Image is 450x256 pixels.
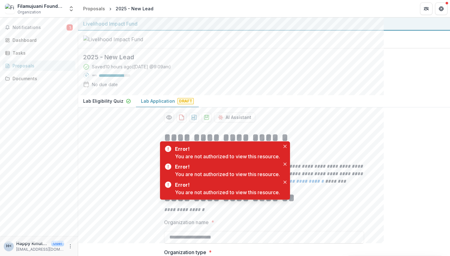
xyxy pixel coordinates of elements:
p: Lab Eligibility Quiz [83,98,123,104]
button: AI Assistant [214,112,255,122]
div: You are not authorized to view this resource. [175,170,280,178]
p: Happy Kinuthia <[EMAIL_ADDRESS][DOMAIN_NAME]> [16,240,49,247]
h2: 2025 - New Lead [83,53,435,61]
div: Saved 10 hours ago ( [DATE] @ 9:09am ) [92,63,171,70]
button: Notifications1 [2,22,75,32]
button: Partners [420,2,432,15]
a: Dashboard [2,35,75,45]
div: Error! [175,163,277,170]
div: Dashboard [12,37,70,43]
div: Error! [175,181,277,189]
button: Close [281,143,289,150]
button: Close [281,179,289,186]
div: Proposals [12,62,70,69]
button: Preview 56a46562-665e-46f5-a25b-1033cf14b657-4.pdf [164,112,174,122]
button: Open entity switcher [67,2,76,15]
a: Proposals [2,61,75,71]
a: Documents [2,73,75,84]
div: Proposals [83,5,105,12]
div: No due date [92,81,118,88]
button: download-proposal [189,112,199,122]
a: Proposals [81,4,107,13]
div: Documents [12,75,70,82]
div: Tasks [12,50,70,56]
div: Livelihood Impact Fund [83,20,445,27]
a: Tasks [2,48,75,58]
div: Filamujuani Foundation [17,3,64,9]
button: Close [281,160,289,168]
p: 80 % [92,73,97,78]
span: Organization [17,9,41,15]
span: 1 [67,24,73,31]
div: 2025 - New Lead [116,5,153,12]
span: Draft [177,98,194,104]
img: Livelihood Impact Fund [83,36,146,43]
nav: breadcrumb [81,4,156,13]
span: Notifications [12,25,67,30]
div: Happy Kinuthia <happy@filamujuani.org> [6,244,12,248]
p: [EMAIL_ADDRESS][DOMAIN_NAME] [16,247,64,252]
img: Filamujuani Foundation [5,4,15,14]
div: Error! [175,145,277,153]
p: User [51,241,64,246]
button: download-proposal [177,112,187,122]
div: You are not authorized to view this resource. [175,153,280,160]
button: More [67,243,74,250]
button: download-proposal [202,112,212,122]
button: Get Help [435,2,447,15]
p: Lab Application [141,98,175,104]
